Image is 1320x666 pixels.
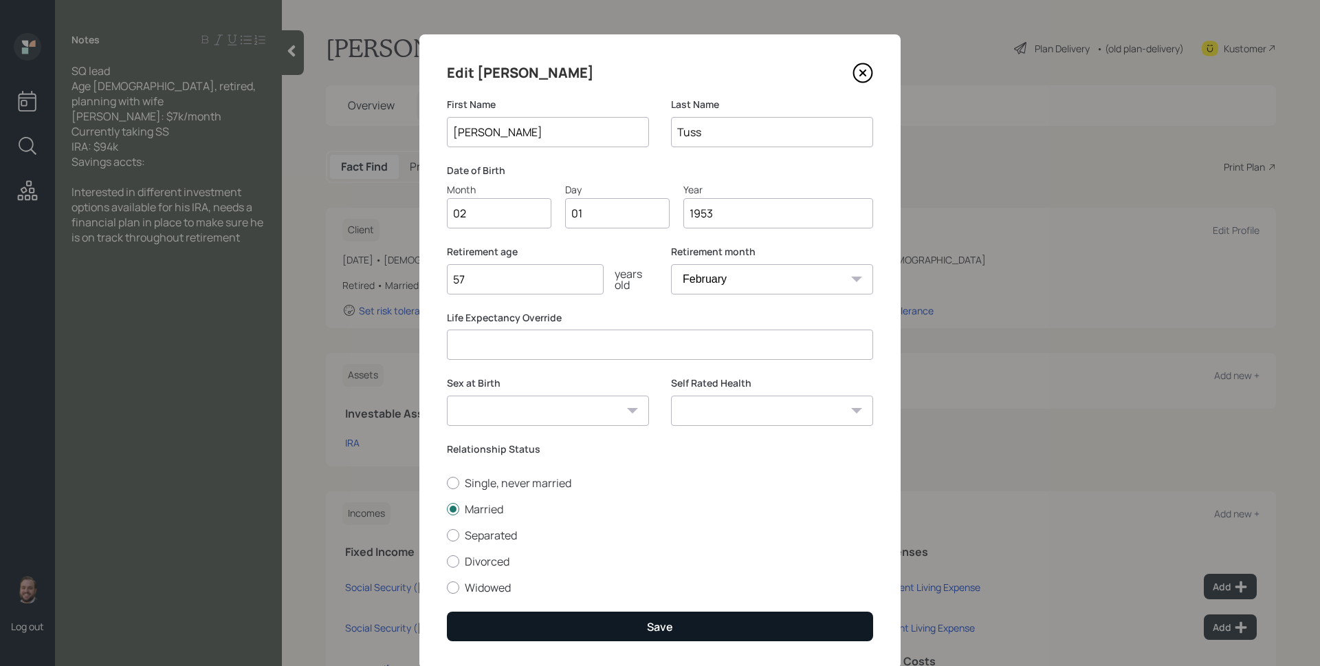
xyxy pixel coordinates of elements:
label: Divorced [447,554,873,569]
label: Life Expectancy Override [447,311,873,325]
h4: Edit [PERSON_NAME] [447,62,594,84]
label: First Name [447,98,649,111]
label: Single, never married [447,475,873,491]
label: Separated [447,528,873,543]
input: Year [683,198,873,228]
input: Day [565,198,670,228]
input: Month [447,198,551,228]
label: Retirement month [671,245,873,259]
label: Self Rated Health [671,376,873,390]
div: years old [604,268,649,290]
div: Save [647,619,673,634]
label: Last Name [671,98,873,111]
div: Year [683,182,873,197]
div: Day [565,182,670,197]
button: Save [447,612,873,641]
div: Month [447,182,551,197]
label: Relationship Status [447,442,873,456]
label: Retirement age [447,245,649,259]
label: Married [447,502,873,517]
label: Sex at Birth [447,376,649,390]
label: Widowed [447,580,873,595]
label: Date of Birth [447,164,873,178]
